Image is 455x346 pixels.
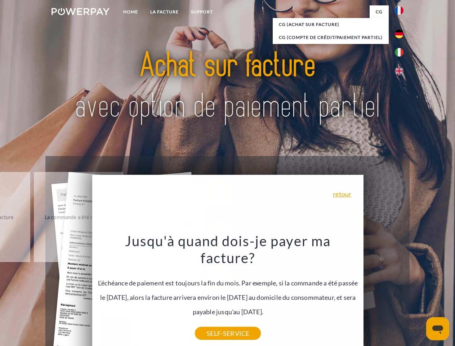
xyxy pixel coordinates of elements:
[52,8,110,15] img: logo-powerpay-white.svg
[117,5,144,18] a: Home
[38,212,119,222] div: La commande a été renvoyée
[97,232,360,267] h3: Jusqu'à quand dois-je payer ma facture?
[333,191,351,197] a: retour
[395,30,403,38] img: de
[195,327,261,340] a: SELF-SERVICE
[370,5,389,18] a: CG
[144,5,185,18] a: LA FACTURE
[273,31,389,44] a: CG (Compte de crédit/paiement partiel)
[395,67,403,75] img: en
[69,35,386,138] img: title-powerpay_fr.svg
[395,48,403,57] img: it
[426,317,449,340] iframe: Bouton de lancement de la fenêtre de messagerie
[395,6,403,15] img: fr
[273,18,389,31] a: CG (achat sur facture)
[97,232,360,333] div: L'échéance de paiement est toujours la fin du mois. Par exemple, si la commande a été passée le [...
[185,5,219,18] a: Support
